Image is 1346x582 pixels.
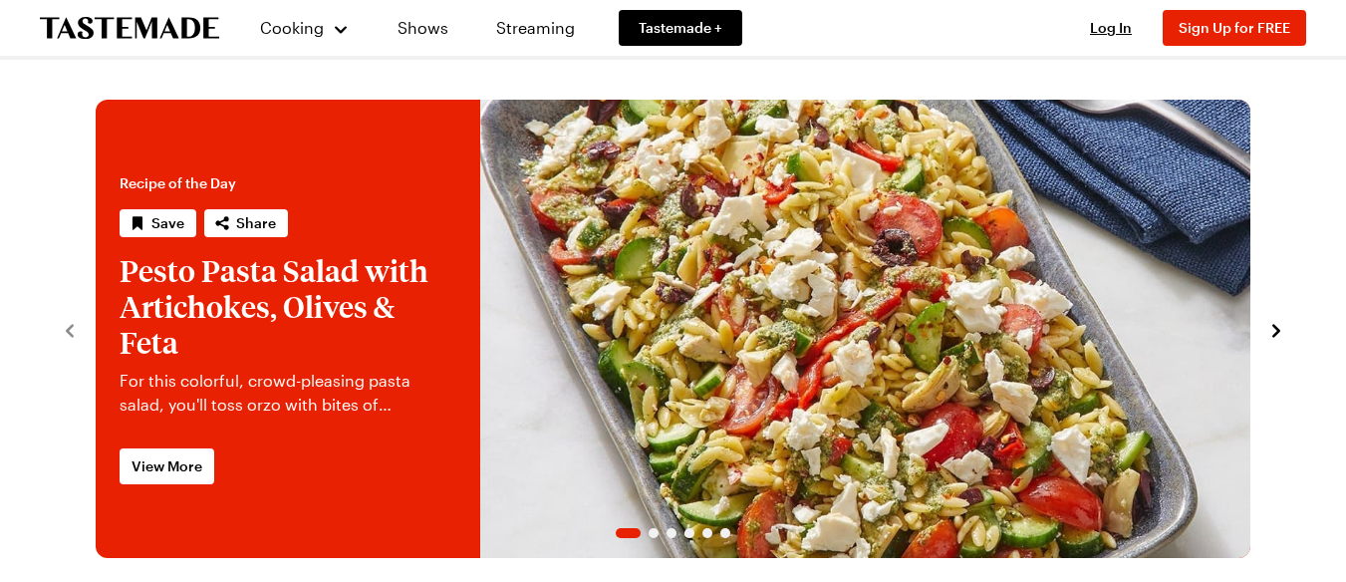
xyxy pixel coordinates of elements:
span: Go to slide 6 [720,528,730,538]
span: Go to slide 4 [684,528,694,538]
button: Share [204,209,288,237]
span: Go to slide 1 [616,528,641,538]
span: Share [236,213,276,233]
span: Go to slide 2 [649,528,659,538]
button: Save recipe [120,209,196,237]
button: Cooking [259,4,350,52]
button: navigate to previous item [60,317,80,341]
button: Log In [1071,18,1151,38]
button: navigate to next item [1266,317,1286,341]
a: To Tastemade Home Page [40,17,219,40]
span: View More [132,456,202,476]
button: Sign Up for FREE [1163,10,1306,46]
div: 1 / 6 [96,100,1250,558]
span: Go to slide 3 [667,528,676,538]
a: Tastemade + [619,10,742,46]
span: Go to slide 5 [702,528,712,538]
span: Cooking [260,18,324,37]
span: Save [151,213,184,233]
a: View More [120,448,214,484]
span: Tastemade + [639,18,722,38]
span: Log In [1090,19,1132,36]
span: Sign Up for FREE [1179,19,1290,36]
